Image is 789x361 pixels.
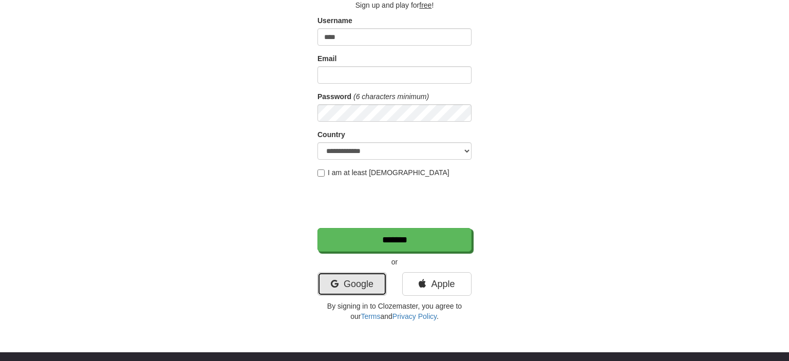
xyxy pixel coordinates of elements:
a: Privacy Policy [392,312,437,320]
em: (6 characters minimum) [353,92,429,101]
label: Password [317,91,351,102]
p: By signing in to Clozemaster, you agree to our and . [317,301,472,321]
a: Apple [402,272,472,296]
label: Email [317,53,336,64]
a: Google [317,272,387,296]
iframe: reCAPTCHA [317,183,474,223]
a: Terms [361,312,380,320]
u: free [419,1,431,9]
label: Username [317,15,352,26]
input: I am at least [DEMOGRAPHIC_DATA] [317,169,325,177]
label: I am at least [DEMOGRAPHIC_DATA] [317,167,449,178]
p: or [317,257,472,267]
label: Country [317,129,345,140]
